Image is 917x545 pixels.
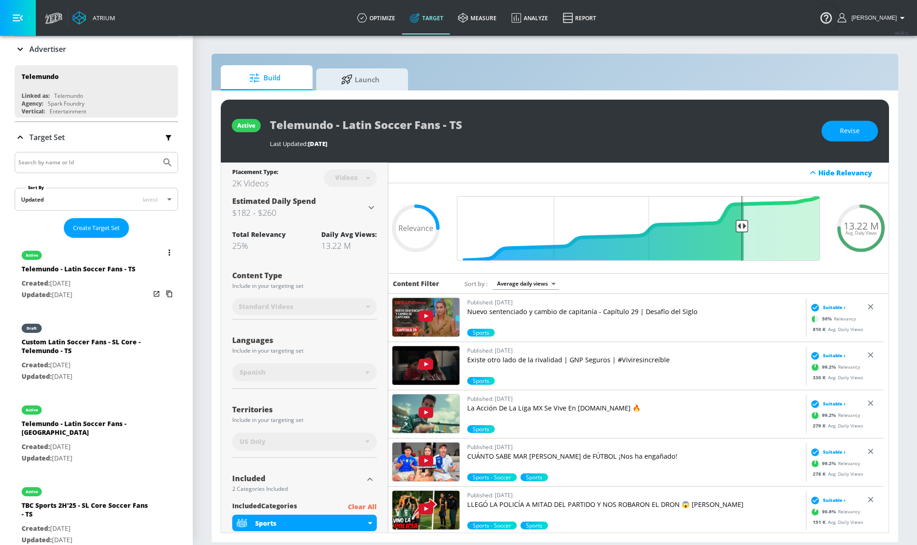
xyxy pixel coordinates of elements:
div: Relevancy [808,409,860,422]
span: Relevance [398,225,433,232]
span: Spanish [240,368,265,377]
div: Linked as: [22,92,50,100]
a: Published: [DATE]Existe otro lado de la rivalidad | GNP Seguros | #Viviresincreíble [467,346,802,377]
span: US Only [240,437,266,446]
span: Sports [467,329,495,337]
div: Relevancy [808,457,860,471]
div: 2 Categories Included [232,486,363,492]
img: F1dhUFmTPGQ [392,298,459,337]
a: Published: [DATE]La Acción De La Liga MX Se Vive En [DOMAIN_NAME] 🔥 [467,394,802,425]
span: Sports [467,425,495,433]
span: [DATE] [308,140,327,148]
div: 13.22 M [321,240,377,251]
span: included Categories [232,501,297,513]
div: Spark Foundry [48,100,84,107]
div: Included [232,475,363,482]
p: Published: [DATE] [467,346,802,355]
a: Atrium [73,11,115,25]
span: Updated: [22,372,52,381]
p: Published: [DATE] [467,442,802,452]
span: Created: [22,442,50,451]
span: Avg. Daily Views [845,230,877,235]
span: Created: [22,279,50,287]
div: Sports [255,519,366,528]
div: Languages [232,337,377,344]
div: Total Relevancy [232,230,286,239]
img: TmMtgnaQwXo [392,443,459,481]
div: TelemundoLinked as:TelemundoAgency:Spark FoundryVertical:Entertainment [15,65,178,118]
img: RsXwaP644Eg [392,394,459,433]
div: Target Set [15,122,178,152]
div: draftCustom Latin Soccer Fans - SL Core - Telemundo - TSCreated:[DATE]Updated:[DATE] [15,315,178,389]
span: Created: [22,524,50,533]
div: draft [27,326,37,331]
a: optimize [350,1,403,34]
a: Published: [DATE]CUÁNTO SABE MAR [PERSON_NAME] de FÚTBOL ¡Nos ha engañado! [467,442,802,473]
p: Target Set [29,132,65,142]
div: Telemundo [22,72,59,81]
span: v 4.22.2 [895,30,908,35]
div: Custom Latin Soccer Fans - SL Core - Telemundo - TS [22,337,150,360]
div: Relevancy [808,312,856,326]
div: Telemundo [54,92,83,100]
span: Build [230,67,300,89]
p: Published: [DATE] [467,394,802,404]
div: active [26,489,38,494]
label: Sort By [26,185,46,191]
div: 99.2% [467,425,495,433]
span: Sports - Soccer [467,473,517,481]
div: TBC Sports 2H'25 - SL Core Soccer Fans - TS [22,501,150,523]
div: Avg. Daily Views [808,422,863,429]
div: Avg. Daily Views [808,326,863,333]
div: Hide Relevancy [818,168,883,177]
button: Open in new window [150,287,163,300]
a: Published: [DATE]LLEGÓ LA POLICÍA A MITAD DEL PARTIDO Y NOS ROBARON EL DRON 😱 [PERSON_NAME] [467,490,802,522]
div: Suitable › [808,399,845,409]
p: Published: [DATE] [467,298,802,307]
a: Analyze [504,1,555,34]
span: Sort by [464,280,488,288]
span: Updated: [22,535,52,544]
input: Final Threshold [453,196,825,261]
div: 2K Videos [232,178,278,189]
div: Advertiser [15,36,178,62]
div: 50.0% [467,329,495,337]
div: Spanish [232,363,377,382]
span: Standard Videos [239,302,293,311]
span: Updated: [22,290,52,299]
span: 99.2 % [822,460,838,467]
div: Include in your targeting set [232,348,377,354]
h3: $182 - $260 [232,206,366,219]
span: 330 K [813,374,828,381]
p: CUÁNTO SABE MAR [PERSON_NAME] de FÚTBOL ¡Nos ha engañado! [467,452,802,461]
a: measure [451,1,504,34]
div: 99.2% [467,473,517,481]
div: Avg. Daily Views [808,374,863,381]
div: Placement Type: [232,168,278,178]
input: Search by name or Id [18,157,157,169]
div: 70.3% [520,522,548,529]
span: Sports [467,377,495,385]
div: US Only [232,433,377,451]
a: Report [555,1,604,34]
span: Sports - Soccer [467,522,517,529]
div: Include in your targeting set [232,283,377,289]
div: Territories [232,406,377,413]
button: Revise [822,121,878,141]
p: Advertiser [29,44,66,54]
div: Avg. Daily Views [808,519,863,526]
div: Suitable › [808,303,845,312]
div: 25% [232,240,286,251]
div: Vertical: [22,107,45,115]
div: Atrium [89,14,115,22]
button: [PERSON_NAME] [838,12,908,23]
button: Open Resource Center [813,5,839,30]
div: Videos [330,174,362,181]
p: [DATE] [22,289,135,301]
span: Suitable › [823,352,845,359]
span: 13.22 M [844,221,879,231]
button: Create Target Set [64,218,129,238]
div: Updated [21,196,44,203]
div: activeTelemundo - Latin Soccer Fans - [GEOGRAPHIC_DATA]Created:[DATE]Updated:[DATE] [15,396,178,471]
span: login as: lekhraj.bhadava@zefr.com [848,15,897,21]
